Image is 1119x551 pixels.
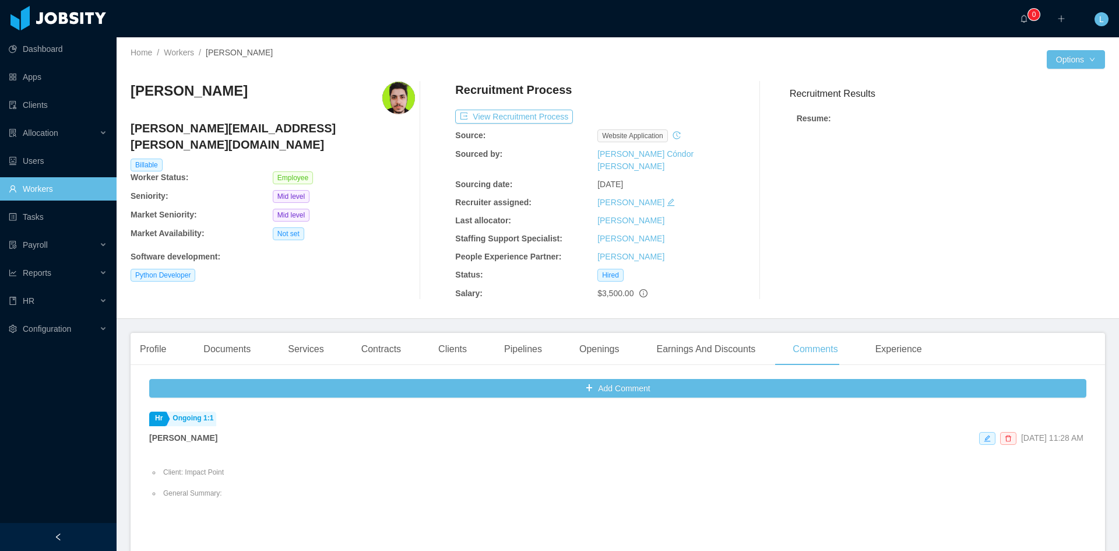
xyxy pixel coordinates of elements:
b: Worker Status: [131,173,188,182]
b: Source: [455,131,485,140]
i: icon: solution [9,129,17,137]
span: Billable [131,159,163,171]
div: Documents [194,333,260,366]
span: Mid level [273,190,309,203]
a: icon: exportView Recruitment Process [455,112,573,121]
b: Software development : [131,252,220,261]
span: Employee [273,171,313,184]
span: [PERSON_NAME] [206,48,273,57]
span: Allocation [23,128,58,138]
a: icon: pie-chartDashboard [9,37,107,61]
sup: 0 [1028,9,1040,20]
span: Not set [273,227,304,240]
button: Optionsicon: down [1047,50,1105,69]
i: icon: file-protect [9,241,17,249]
a: icon: userWorkers [9,177,107,201]
i: icon: bell [1020,15,1028,23]
span: website application [597,129,668,142]
h3: [PERSON_NAME] [131,82,248,100]
span: info-circle [639,289,648,297]
i: icon: delete [1005,435,1012,442]
i: icon: line-chart [9,269,17,277]
span: HR [23,296,34,306]
i: icon: history [673,131,681,139]
a: [PERSON_NAME] [597,252,664,261]
div: Services [279,333,333,366]
a: [PERSON_NAME] Cóndor [PERSON_NAME] [597,149,694,171]
i: icon: edit [984,435,991,442]
div: Profile [131,333,175,366]
a: icon: auditClients [9,93,107,117]
a: Ongoing 1:1 [167,412,216,426]
button: icon: exportView Recruitment Process [455,110,573,124]
li: General Summary: [161,488,1086,499]
h3: Recruitment Results [790,86,1105,101]
a: [PERSON_NAME] [597,198,664,207]
span: $3,500.00 [597,289,634,298]
b: Salary: [455,289,483,298]
div: Comments [783,333,847,366]
a: [PERSON_NAME] [597,234,664,243]
a: icon: robotUsers [9,149,107,173]
b: Sourcing date: [455,180,512,189]
span: [DATE] 11:28 AM [1021,433,1083,443]
div: Contracts [352,333,410,366]
a: [PERSON_NAME] [597,216,664,225]
b: Seniority: [131,191,168,201]
b: Market Availability: [131,229,205,238]
i: icon: edit [667,198,675,206]
i: icon: setting [9,325,17,333]
b: Status: [455,270,483,279]
i: icon: book [9,297,17,305]
span: Payroll [23,240,48,250]
b: Market Seniority: [131,210,197,219]
span: Configuration [23,324,71,334]
h4: Recruitment Process [455,82,572,98]
b: People Experience Partner: [455,252,561,261]
span: Hired [597,269,624,282]
li: Client: Impact Point [161,467,1086,478]
b: Staffing Support Specialist: [455,234,562,243]
strong: Resume : [797,114,831,123]
div: Experience [866,333,931,366]
b: Sourced by: [455,149,502,159]
span: L [1099,12,1104,26]
b: Last allocator: [455,216,511,225]
img: 58432550-d6c6-48e1-a75c-70f9afd39ef7_67ed5b6554894-400w.png [382,82,415,114]
span: / [199,48,201,57]
strong: [PERSON_NAME] [149,433,217,443]
span: Reports [23,268,51,278]
i: icon: plus [1057,15,1065,23]
span: Mid level [273,209,309,222]
div: Pipelines [495,333,551,366]
a: Workers [164,48,194,57]
button: icon: plusAdd Comment [149,379,1086,398]
a: Home [131,48,152,57]
span: Python Developer [131,269,195,282]
a: icon: profileTasks [9,205,107,229]
div: Earnings And Discounts [647,333,765,366]
h4: [PERSON_NAME][EMAIL_ADDRESS][PERSON_NAME][DOMAIN_NAME] [131,120,415,153]
span: / [157,48,159,57]
span: [DATE] [597,180,623,189]
div: Clients [429,333,476,366]
a: icon: appstoreApps [9,65,107,89]
b: Recruiter assigned: [455,198,532,207]
div: Openings [570,333,629,366]
a: Hr [149,412,166,426]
